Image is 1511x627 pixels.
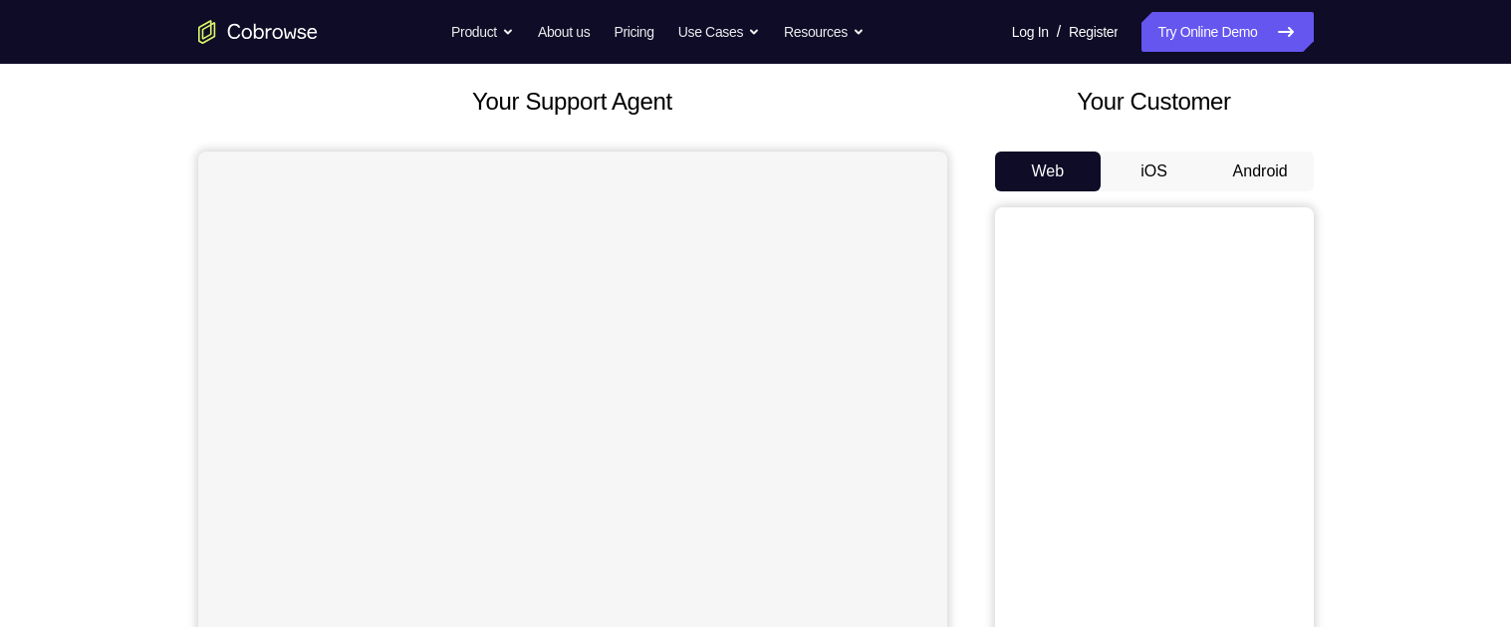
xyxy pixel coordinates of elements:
button: Web [995,152,1102,191]
h2: Your Customer [995,84,1314,120]
a: Log In [1012,12,1049,52]
a: Register [1069,12,1118,52]
button: iOS [1101,152,1207,191]
button: Resources [784,12,865,52]
a: Try Online Demo [1141,12,1313,52]
a: Go to the home page [198,20,318,44]
a: About us [538,12,590,52]
span: / [1057,20,1061,44]
button: Use Cases [678,12,760,52]
button: Product [451,12,514,52]
a: Pricing [614,12,653,52]
h2: Your Support Agent [198,84,947,120]
button: Android [1207,152,1314,191]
